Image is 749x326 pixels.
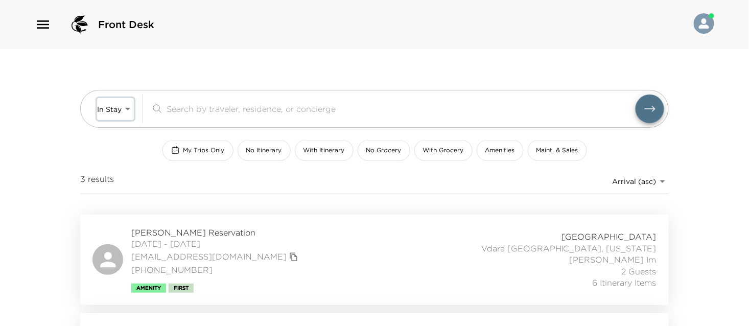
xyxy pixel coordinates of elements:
span: My Trips Only [183,146,225,155]
span: 3 results [80,173,114,190]
span: In Stay [97,105,122,114]
span: [PERSON_NAME] Im [570,254,657,265]
span: Vdara [GEOGRAPHIC_DATA], [US_STATE] [481,243,657,254]
button: Maint. & Sales [528,140,587,161]
span: Front Desk [98,17,154,32]
span: With Itinerary [303,146,345,155]
button: No Itinerary [238,140,291,161]
span: No Itinerary [246,146,282,155]
button: My Trips Only [162,140,233,161]
span: With Grocery [423,146,464,155]
a: [EMAIL_ADDRESS][DOMAIN_NAME] [131,251,287,262]
img: logo [67,12,92,37]
input: Search by traveler, residence, or concierge [167,103,636,114]
button: Amenities [477,140,524,161]
span: Maint. & Sales [536,146,578,155]
span: First [174,285,189,291]
button: With Itinerary [295,140,354,161]
button: No Grocery [358,140,410,161]
span: [GEOGRAPHIC_DATA] [562,231,657,242]
button: copy primary member email [287,250,301,264]
span: Amenity [136,285,161,291]
span: Amenities [485,146,515,155]
span: Arrival (asc) [613,177,657,186]
a: [PERSON_NAME] Reservation[DATE] - [DATE][EMAIL_ADDRESS][DOMAIN_NAME]copy primary member email[PHO... [80,215,669,305]
span: [PERSON_NAME] Reservation [131,227,301,238]
span: 6 Itinerary Items [593,277,657,288]
button: With Grocery [414,140,473,161]
span: No Grocery [366,146,402,155]
img: User [694,13,714,34]
span: [DATE] - [DATE] [131,238,301,249]
span: 2 Guests [622,266,657,277]
span: [PHONE_NUMBER] [131,264,301,275]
